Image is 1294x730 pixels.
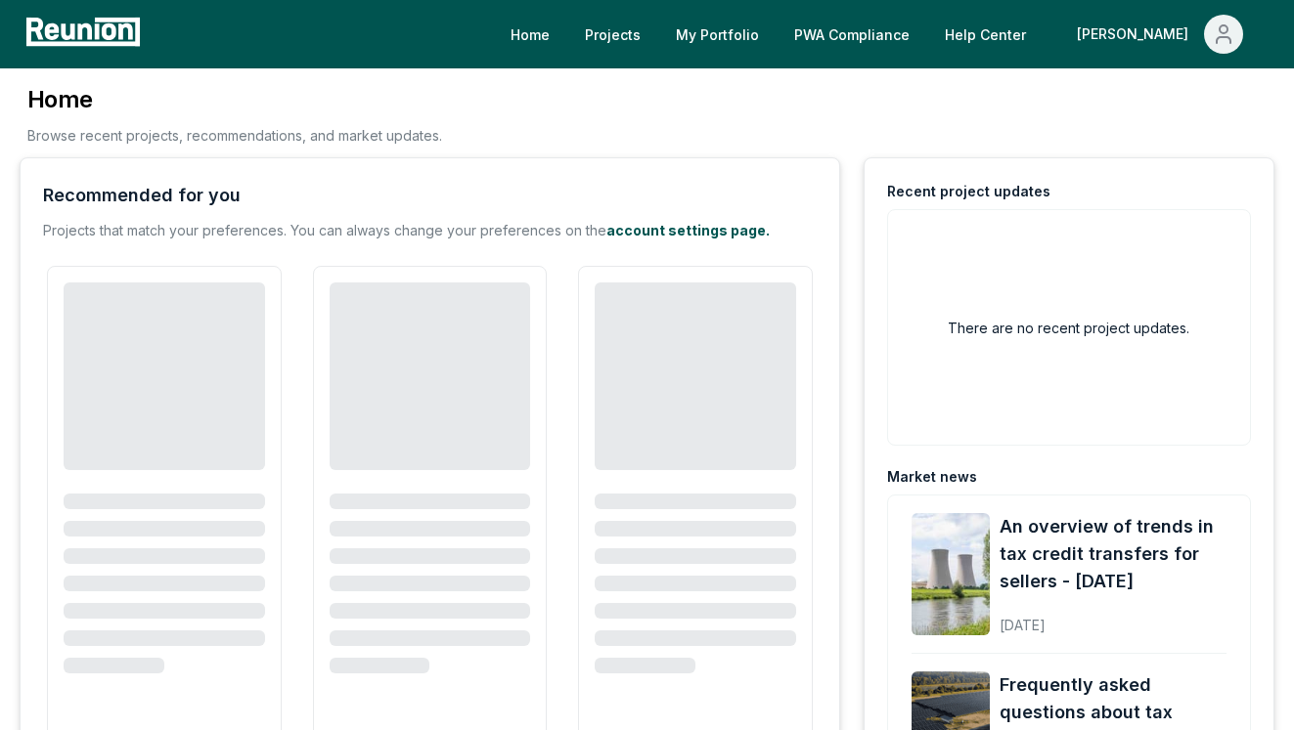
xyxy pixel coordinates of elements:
[43,222,606,238] span: Projects that match your preferences. You can always change your preferences on the
[1077,15,1196,54] div: [PERSON_NAME]
[606,222,770,238] a: account settings page.
[43,182,241,209] div: Recommended for you
[1000,513,1227,595] a: An overview of trends in tax credit transfers for sellers - [DATE]
[495,15,565,54] a: Home
[1000,601,1227,635] div: [DATE]
[912,513,990,635] img: An overview of trends in tax credit transfers for sellers - October 2025
[887,467,977,487] div: Market news
[660,15,775,54] a: My Portfolio
[948,318,1189,338] h2: There are no recent project updates.
[27,125,442,146] p: Browse recent projects, recommendations, and market updates.
[887,182,1050,201] div: Recent project updates
[495,15,1274,54] nav: Main
[27,84,442,115] h3: Home
[929,15,1042,54] a: Help Center
[779,15,925,54] a: PWA Compliance
[1061,15,1259,54] button: [PERSON_NAME]
[569,15,656,54] a: Projects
